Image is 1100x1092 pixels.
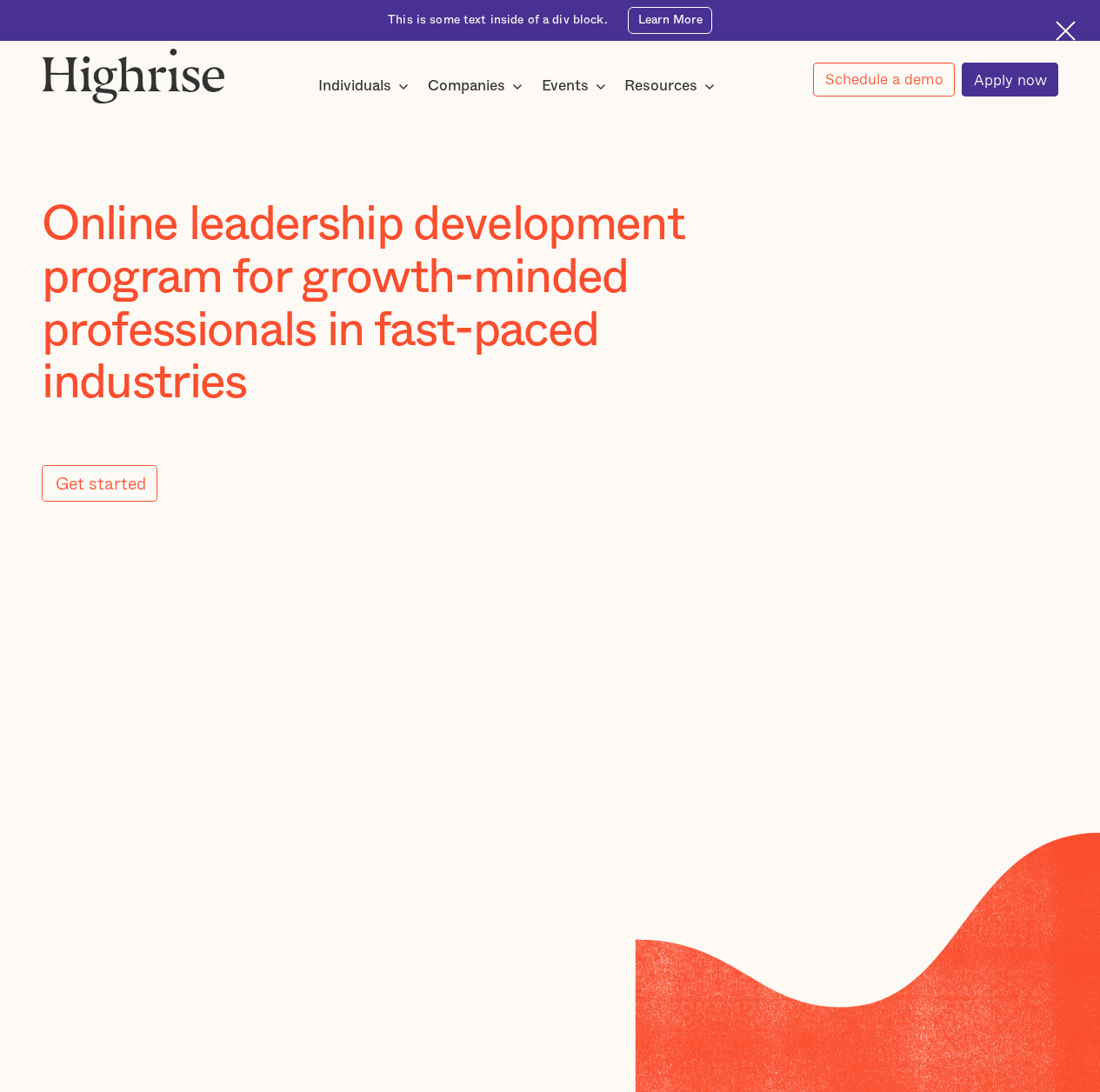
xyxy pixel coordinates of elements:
a: Get started [42,465,157,502]
a: Schedule a demo [813,63,955,97]
img: Highrise logo [42,48,225,103]
div: Events [542,76,611,97]
img: Cross icon [1056,21,1076,41]
div: Individuals [318,76,391,97]
a: Learn More [628,7,712,34]
a: Apply now [962,63,1058,97]
div: Resources [624,76,697,97]
div: Companies [428,76,505,97]
h1: Online leadership development program for growth-minded professionals in fast-paced industries [42,199,783,410]
div: Companies [428,76,528,97]
div: This is some text inside of a div block. [388,12,608,29]
div: Individuals [318,76,414,97]
div: Events [542,76,589,97]
div: Resources [624,76,720,97]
